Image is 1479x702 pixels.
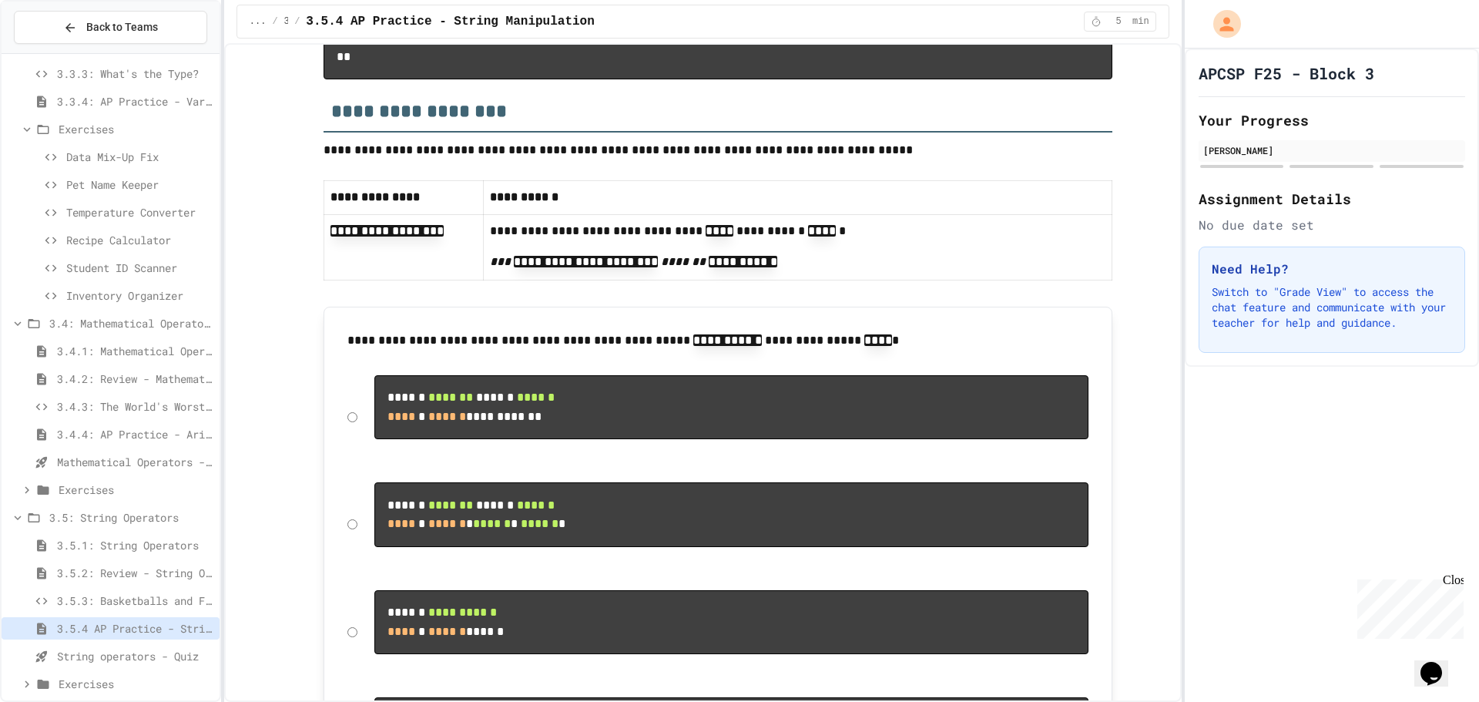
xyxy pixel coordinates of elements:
[57,426,213,442] span: 3.4.4: AP Practice - Arithmetic Operators
[1199,188,1465,210] h2: Assignment Details
[1199,216,1465,234] div: No due date set
[59,121,213,137] span: Exercises
[250,15,267,28] span: ...
[1212,284,1452,331] p: Switch to "Grade View" to access the chat feature and communicate with your teacher for help and ...
[294,15,300,28] span: /
[1199,62,1374,84] h1: APCSP F25 - Block 3
[1351,573,1464,639] iframe: chat widget
[14,11,207,44] button: Back to Teams
[272,15,277,28] span: /
[57,565,213,581] span: 3.5.2: Review - String Operators
[1414,640,1464,687] iframe: chat widget
[49,509,213,526] span: 3.5: String Operators
[57,648,213,664] span: String operators - Quiz
[57,93,213,109] span: 3.3.4: AP Practice - Variables
[66,204,213,220] span: Temperature Converter
[284,15,289,28] span: 3.5: String Operators
[1197,6,1245,42] div: My Account
[1212,260,1452,278] h3: Need Help?
[86,19,158,35] span: Back to Teams
[1199,109,1465,131] h2: Your Progress
[57,537,213,553] span: 3.5.1: String Operators
[57,343,213,359] span: 3.4.1: Mathematical Operators
[1203,143,1461,157] div: [PERSON_NAME]
[66,260,213,276] span: Student ID Scanner
[57,620,213,637] span: 3.5.4 AP Practice - String Manipulation
[57,454,213,470] span: Mathematical Operators - Quiz
[1106,15,1131,28] span: 5
[6,6,106,98] div: Chat with us now!Close
[66,287,213,304] span: Inventory Organizer
[57,593,213,609] span: 3.5.3: Basketballs and Footballs
[1132,15,1149,28] span: min
[49,315,213,331] span: 3.4: Mathematical Operators
[59,482,213,498] span: Exercises
[57,371,213,387] span: 3.4.2: Review - Mathematical Operators
[57,398,213,415] span: 3.4.3: The World's Worst Farmers Market
[57,65,213,82] span: 3.3.3: What's the Type?
[59,676,213,692] span: Exercises
[66,176,213,193] span: Pet Name Keeper
[66,149,213,165] span: Data Mix-Up Fix
[66,232,213,248] span: Recipe Calculator
[306,12,594,31] span: 3.5.4 AP Practice - String Manipulation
